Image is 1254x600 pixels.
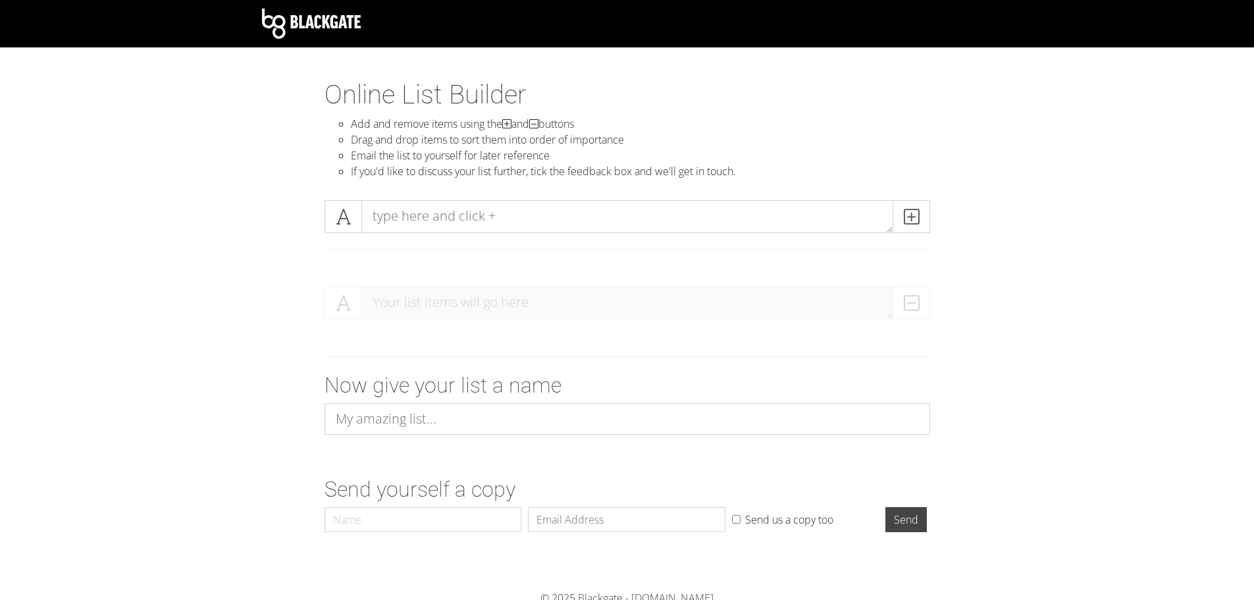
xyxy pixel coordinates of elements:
h2: Send yourself a copy [325,477,930,502]
h2: Now give your list a name [325,373,930,398]
input: Name [325,507,522,532]
li: Drag and drop items to sort them into order of importance [351,132,930,148]
li: Add and remove items using the and buttons [351,116,930,132]
input: Email Address [528,507,725,532]
input: My amazing list... [325,403,930,435]
h1: Online List Builder [325,79,930,111]
li: If you'd like to discuss your list further, tick the feedback box and we'll get in touch. [351,163,930,179]
img: Blackgate [262,9,361,39]
input: Send [885,507,927,532]
label: Send us a copy too [745,512,833,528]
li: Email the list to yourself for later reference [351,148,930,163]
